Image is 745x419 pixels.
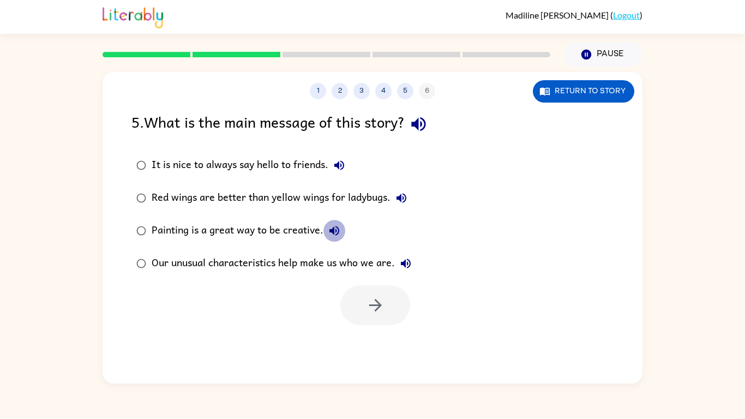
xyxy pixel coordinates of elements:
[310,83,326,99] button: 1
[152,220,345,242] div: Painting is a great way to be creative.
[563,42,642,67] button: Pause
[323,220,345,242] button: Painting is a great way to be creative.
[353,83,370,99] button: 3
[506,10,642,20] div: ( )
[152,253,417,274] div: Our unusual characteristics help make us who we are.
[328,154,350,176] button: It is nice to always say hello to friends.
[395,253,417,274] button: Our unusual characteristics help make us who we are.
[613,10,640,20] a: Logout
[332,83,348,99] button: 2
[131,110,614,138] div: 5 . What is the main message of this story?
[506,10,610,20] span: Madiline [PERSON_NAME]
[397,83,413,99] button: 5
[152,187,412,209] div: Red wings are better than yellow wings for ladybugs.
[103,4,163,28] img: Literably
[533,80,634,103] button: Return to story
[152,154,350,176] div: It is nice to always say hello to friends.
[390,187,412,209] button: Red wings are better than yellow wings for ladybugs.
[375,83,392,99] button: 4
